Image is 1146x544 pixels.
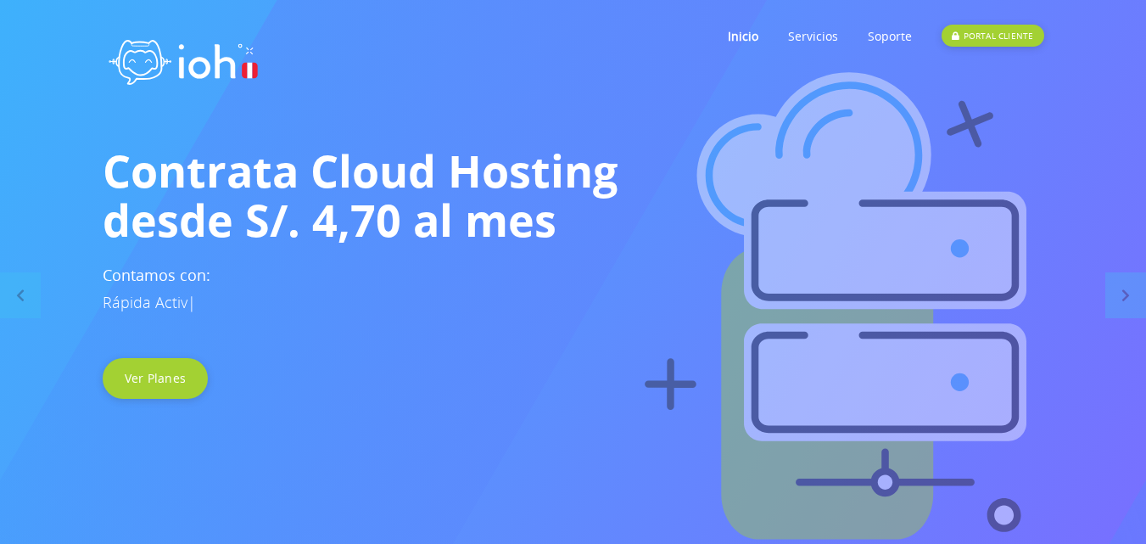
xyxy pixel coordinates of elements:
span: | [187,292,196,312]
a: Inicio [728,3,758,70]
h1: Contrata Cloud Hosting desde S/. 4,70 al mes [103,146,1044,244]
a: Soporte [868,3,912,70]
a: Ver Planes [103,358,209,399]
a: PORTAL CLIENTE [942,3,1043,70]
span: Rápida Activ [103,292,187,312]
div: PORTAL CLIENTE [942,25,1043,47]
img: logo ioh [103,21,264,97]
a: Servicios [788,3,838,70]
h3: Contamos con: [103,261,1044,316]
